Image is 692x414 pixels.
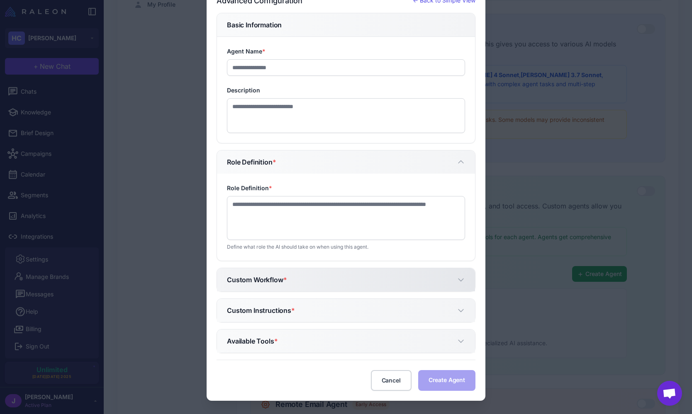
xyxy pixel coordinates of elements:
[227,47,465,56] label: Agent Name
[217,329,475,353] button: Available Tools*
[227,275,287,285] h5: Custom Workflow
[227,243,465,251] p: Define what role the AI should take on when using this agent.
[371,370,412,391] button: Cancel
[217,299,475,322] button: Custom Instructions*
[217,150,475,174] button: Role Definition*
[217,268,475,291] button: Custom Workflow*
[227,305,295,315] h5: Custom Instructions
[227,157,276,167] h5: Role Definition
[227,86,465,95] label: Description
[418,370,475,391] button: Create Agent
[227,20,465,30] h5: Basic Information
[657,381,682,406] a: Open chat
[227,336,278,346] h5: Available Tools
[227,184,465,193] label: Role Definition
